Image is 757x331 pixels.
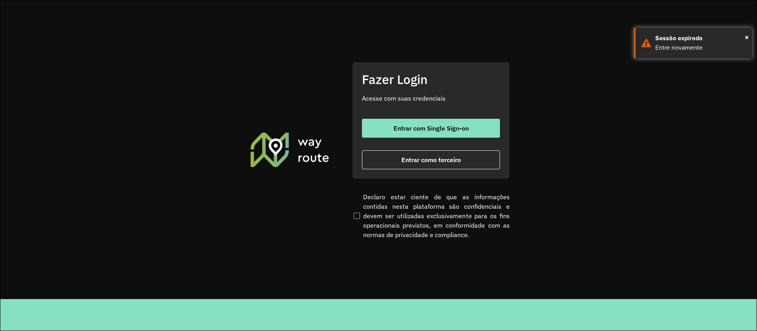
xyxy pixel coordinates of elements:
div: Entre novamente [655,43,746,52]
button: button [362,150,500,169]
button: Close [745,31,749,43]
span: Entrar como terceiro [401,157,461,163]
span: Entrar com Single Sign-on [393,125,469,131]
span: × [745,31,749,43]
button: button [362,119,500,138]
img: Roteirizador AmbevTech [249,131,330,168]
label: Declaro estar ciente de que as informações contidas nesta plataforma são confidenciais e devem se... [352,192,510,239]
h2: Fazer Login [362,72,500,87]
p: Acesse com suas credenciais [362,94,500,103]
div: Sessão expirada [655,34,746,43]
